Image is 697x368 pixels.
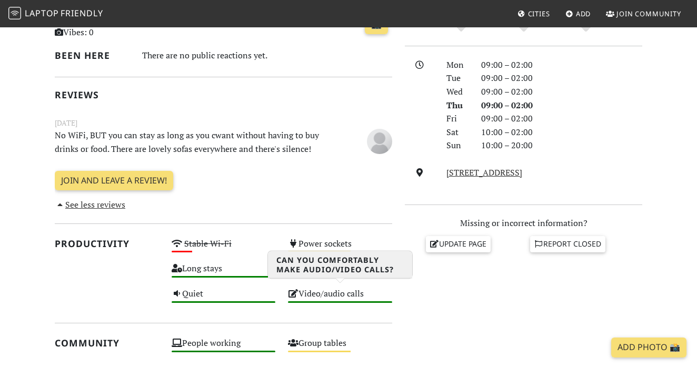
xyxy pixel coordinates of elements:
[165,335,282,361] div: People working
[576,9,591,18] span: Add
[475,126,649,139] div: 10:00 – 02:00
[440,126,475,139] div: Sat
[446,167,522,178] a: [STREET_ADDRESS]
[440,99,475,113] div: Thu
[426,236,491,252] a: Update page
[61,7,103,19] span: Friendly
[55,171,173,191] a: Join and leave a review!
[55,199,125,210] a: See less reviews
[616,9,681,18] span: Join Community
[475,139,649,152] div: 10:00 – 20:00
[475,85,649,99] div: 09:00 – 02:00
[440,85,475,99] div: Wed
[55,238,159,249] h2: Productivity
[55,89,392,100] h2: Reviews
[8,7,21,19] img: LaptopFriendly
[25,7,59,19] span: Laptop
[475,71,649,85] div: 09:00 – 02:00
[48,129,340,156] p: No WiFi, BUT you can stay as long as you cwant without having to buy drinks or food. There are lo...
[561,4,595,23] a: Add
[55,338,159,349] h2: Community
[282,236,399,261] div: Power sockets
[282,286,399,311] div: Video/audio calls
[513,4,554,23] a: Cities
[440,139,475,152] div: Sun
[165,286,282,311] div: Quiet
[530,236,606,252] a: Report closed
[405,217,642,230] p: Missing or incorrect information?
[142,48,392,63] div: There are no public reactions yet.
[440,112,475,126] div: Fri
[475,58,649,72] div: 09:00 – 02:00
[48,117,399,129] small: [DATE]
[55,50,130,61] h2: Been here
[611,338,686,357] a: Add Photo 📸
[475,99,649,113] div: 09:00 – 02:00
[367,135,392,146] span: Anonymous
[282,335,399,361] div: Group tables
[602,4,685,23] a: Join Community
[475,112,649,126] div: 09:00 – 02:00
[8,5,103,23] a: LaptopFriendly LaptopFriendly
[440,58,475,72] div: Mon
[440,71,475,85] div: Tue
[268,251,412,279] h3: Can you comfortably make audio/video calls?
[165,261,282,286] div: Long stays
[367,129,392,154] img: blank-535327c66bd565773addf3077783bbfce4b00ec00e9fd257753287c682c7fa38.png
[184,238,232,249] s: Stable Wi-Fi
[528,9,550,18] span: Cities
